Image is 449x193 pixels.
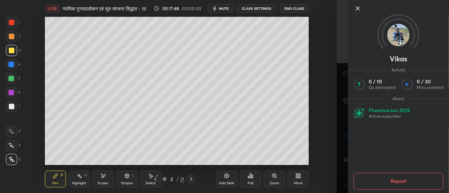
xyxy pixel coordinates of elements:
div: 4 [6,59,20,70]
div: 21 [180,176,184,182]
h4: न्यायिक पुनरावलोकन एवं मूल संरचना सिद्धांत - III [62,5,146,12]
div: / [176,177,179,181]
div: X [6,140,21,151]
div: Highlight [72,181,86,185]
button: End Class [280,4,309,13]
div: 1 [6,17,20,28]
p: Vikas [390,56,407,62]
div: 3 [6,45,20,56]
div: 7 [6,101,20,112]
div: Eraser [98,181,108,185]
div: Poll [248,181,253,185]
p: 0 / 30 [417,78,443,85]
button: CLASS SETTINGS [237,4,276,13]
div: Add Slide [219,181,234,185]
p: Plus since Jun 2025 [369,107,410,113]
div: Pen [52,181,59,185]
div: S [156,174,158,177]
div: More [294,181,303,185]
button: Report [354,173,443,189]
div: H [84,174,87,177]
p: Mins watched [417,85,443,90]
div: 5 [6,73,20,84]
button: mute [208,4,233,13]
div: 6 [6,87,20,98]
p: Active subscriber [369,113,410,119]
div: P [61,174,63,177]
div: 2 [168,177,175,181]
div: 2 [6,31,20,42]
span: mute [219,6,229,11]
div: LIVE [45,4,60,13]
div: L [132,174,134,177]
div: Shapes [121,181,133,185]
div: Zoom [270,181,279,185]
span: Activity [388,67,409,73]
div: Z [6,154,21,165]
p: 0 / 10 [369,78,395,85]
div: Select [146,181,156,185]
div: C [6,126,21,137]
p: Qs attempted [369,85,395,90]
span: About [389,96,408,102]
img: 9d58e48d352c45eb8a7c853cf7ba5c22.jpg [387,24,410,46]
